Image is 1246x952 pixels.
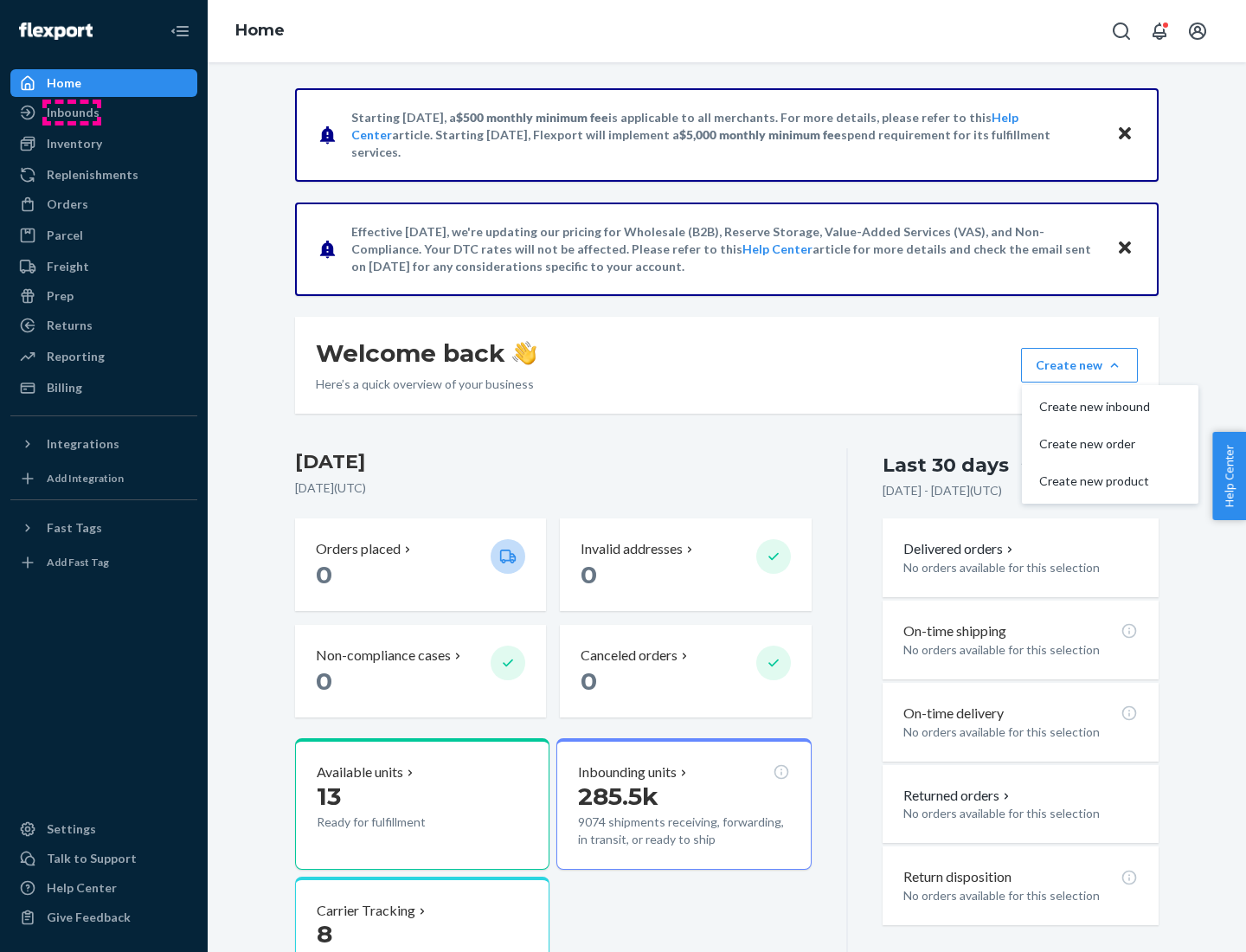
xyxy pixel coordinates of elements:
[903,559,1138,576] p: No orders available for this selection
[47,348,105,365] div: Reporting
[10,874,197,902] a: Help Center
[351,223,1100,275] p: Effective [DATE], we're updating our pricing for Wholesale (B2B), Reserve Storage, Value-Added Se...
[47,820,96,838] div: Settings
[317,901,415,921] p: Carrier Tracking
[560,518,811,611] button: Invalid addresses 0
[47,196,88,213] div: Orders
[316,560,332,589] span: 0
[679,127,841,142] span: $5,000 monthly minimum fee
[47,435,119,453] div: Integrations
[1142,14,1177,48] button: Open notifications
[47,135,102,152] div: Inventory
[317,762,403,782] p: Available units
[316,539,401,559] p: Orders placed
[10,374,197,402] a: Billing
[10,430,197,458] button: Integrations
[295,625,546,717] button: Non-compliance cases 0
[883,482,1002,499] p: [DATE] - [DATE] ( UTC )
[10,69,197,97] a: Home
[317,814,477,831] p: Ready for fulfillment
[47,379,82,396] div: Billing
[903,641,1138,659] p: No orders available for this selection
[295,479,812,497] p: [DATE] ( UTC )
[10,465,197,492] a: Add Integration
[1180,14,1215,48] button: Open account menu
[295,518,546,611] button: Orders placed 0
[903,704,1004,724] p: On-time delivery
[903,805,1138,822] p: No orders available for this selection
[19,23,93,40] img: Flexport logo
[1025,426,1195,463] button: Create new order
[317,919,332,949] span: 8
[10,549,197,576] a: Add Fast Tag
[1039,475,1150,487] span: Create new product
[10,190,197,218] a: Orders
[317,782,341,811] span: 13
[1025,389,1195,426] button: Create new inbound
[10,222,197,249] a: Parcel
[316,338,536,369] h1: Welcome back
[47,519,102,537] div: Fast Tags
[295,738,549,870] button: Available units13Ready for fulfillment
[903,887,1138,904] p: No orders available for this selection
[581,666,597,696] span: 0
[47,471,124,486] div: Add Integration
[10,514,197,542] button: Fast Tags
[456,110,608,125] span: $500 monthly minimum fee
[1114,236,1136,261] button: Close
[903,867,1012,887] p: Return disposition
[10,161,197,189] a: Replenishments
[1039,438,1150,450] span: Create new order
[578,762,677,782] p: Inbounding units
[47,555,109,569] div: Add Fast Tag
[10,130,197,158] a: Inventory
[10,845,197,872] a: Talk to Support
[581,560,597,589] span: 0
[556,738,811,870] button: Inbounding units285.5k9074 shipments receiving, forwarding, in transit, or ready to ship
[163,14,197,48] button: Close Navigation
[47,317,93,334] div: Returns
[10,253,197,280] a: Freight
[578,814,789,848] p: 9074 shipments receiving, forwarding, in transit, or ready to ship
[47,104,100,121] div: Inbounds
[351,109,1100,161] p: Starting [DATE], a is applicable to all merchants. For more details, please refer to this article...
[295,448,812,476] h3: [DATE]
[47,287,74,305] div: Prep
[512,341,536,365] img: hand-wave emoji
[560,625,811,717] button: Canceled orders 0
[47,227,83,244] div: Parcel
[235,21,285,40] a: Home
[903,539,1017,559] button: Delivered orders
[1021,348,1138,383] button: Create newCreate new inboundCreate new orderCreate new product
[10,99,197,126] a: Inbounds
[10,282,197,310] a: Prep
[47,258,89,275] div: Freight
[1114,122,1136,147] button: Close
[47,74,81,92] div: Home
[10,815,197,843] a: Settings
[903,786,1013,806] button: Returned orders
[578,782,658,811] span: 285.5k
[10,343,197,370] a: Reporting
[903,621,1006,641] p: On-time shipping
[316,646,451,666] p: Non-compliance cases
[883,452,1009,479] div: Last 30 days
[10,904,197,931] button: Give Feedback
[1039,401,1150,413] span: Create new inbound
[581,646,678,666] p: Canceled orders
[903,724,1138,741] p: No orders available for this selection
[1025,463,1195,500] button: Create new product
[47,879,117,897] div: Help Center
[47,166,138,183] div: Replenishments
[316,376,536,393] p: Here’s a quick overview of your business
[47,909,131,926] div: Give Feedback
[1212,432,1246,520] button: Help Center
[316,666,332,696] span: 0
[742,241,812,256] a: Help Center
[581,539,683,559] p: Invalid addresses
[10,312,197,339] a: Returns
[47,850,137,867] div: Talk to Support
